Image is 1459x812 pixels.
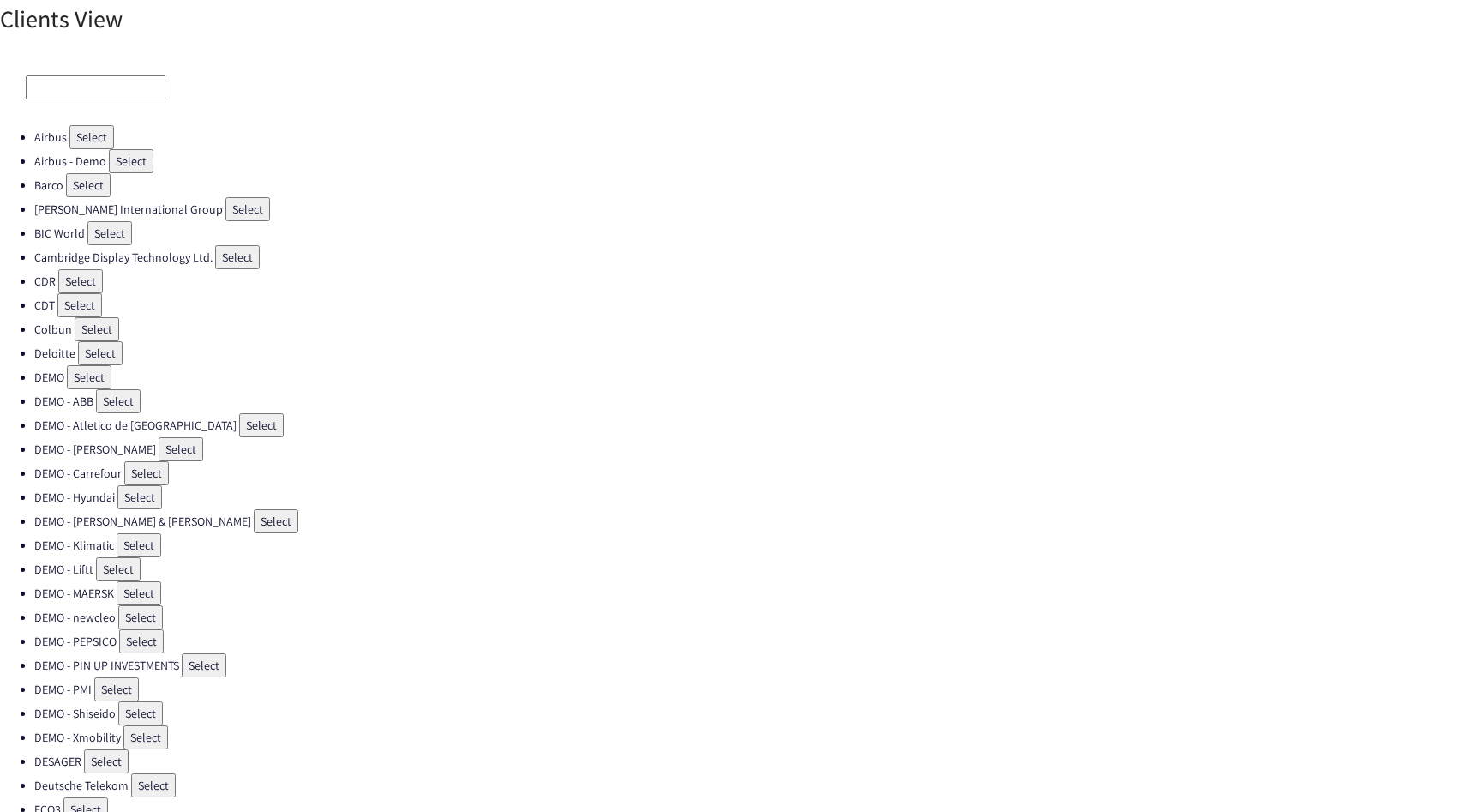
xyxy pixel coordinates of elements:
li: DEMO - [PERSON_NAME] & [PERSON_NAME] [34,509,1459,533]
li: DEMO - Shiseido [34,701,1459,725]
button: Select [254,509,298,533]
li: DEMO - PIN UP INVESTMENTS [34,653,1459,677]
button: Select [182,653,226,677]
button: Select [117,581,161,605]
li: DEMO - newcleo [34,605,1459,629]
li: DEMO - MAERSK [34,581,1459,605]
li: DEMO - PMI [34,677,1459,701]
button: Select [131,773,176,797]
li: DEMO - Atletico de [GEOGRAPHIC_DATA] [34,413,1459,437]
button: Select [124,461,169,485]
button: Select [96,557,141,581]
button: Select [118,605,163,629]
li: Barco [34,173,1459,197]
li: DESAGER [34,749,1459,773]
li: Airbus - Demo [34,149,1459,173]
li: DEMO - PEPSICO [34,629,1459,653]
li: Deutsche Telekom [34,773,1459,797]
li: CDR [34,269,1459,293]
li: DEMO - Liftt [34,557,1459,581]
li: DEMO - Hyundai [34,485,1459,509]
button: Select [69,125,114,149]
button: Select [96,389,141,413]
button: Select [58,269,103,293]
button: Select [67,365,111,389]
button: Select [118,701,163,725]
button: Select [57,293,102,317]
li: DEMO - Klimatic [34,533,1459,557]
button: Select [123,725,168,749]
li: DEMO - ABB [34,389,1459,413]
iframe: Chat Widget [1373,730,1459,812]
button: Select [117,485,162,509]
button: Select [87,221,132,245]
button: Select [75,317,119,341]
li: CDT [34,293,1459,317]
button: Select [225,197,270,221]
li: Cambridge Display Technology Ltd. [34,245,1459,269]
button: Select [117,533,161,557]
button: Select [66,173,111,197]
button: Select [94,677,139,701]
li: Colbun [34,317,1459,341]
li: DEMO - [PERSON_NAME] [34,437,1459,461]
li: DEMO - Xmobility [34,725,1459,749]
li: BIC World [34,221,1459,245]
button: Select [84,749,129,773]
li: DEMO [34,365,1459,389]
li: [PERSON_NAME] International Group [34,197,1459,221]
button: Select [239,413,284,437]
li: DEMO - Carrefour [34,461,1459,485]
li: Deloitte [34,341,1459,365]
li: Airbus [34,125,1459,149]
div: Widget de chat [1373,730,1459,812]
button: Select [215,245,260,269]
button: Select [78,341,123,365]
button: Select [109,149,153,173]
button: Select [119,629,164,653]
button: Select [159,437,203,461]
